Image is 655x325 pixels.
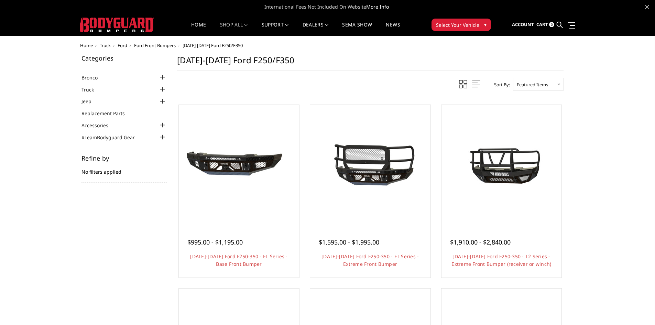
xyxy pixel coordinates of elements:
[134,42,176,48] a: Ford Front Bumpers
[321,253,419,267] a: [DATE]-[DATE] Ford F250-350 - FT Series - Extreme Front Bumper
[443,107,560,224] a: 2023-2025 Ford F250-350 - T2 Series - Extreme Front Bumper (receiver or winch) 2023-2025 Ford F25...
[451,253,551,267] a: [DATE]-[DATE] Ford F250-350 - T2 Series - Extreme Front Bumper (receiver or winch)
[549,22,554,27] span: 0
[81,110,133,117] a: Replacement Parts
[312,107,429,224] a: 2023-2025 Ford F250-350 - FT Series - Extreme Front Bumper 2023-2025 Ford F250-350 - FT Series - ...
[432,19,491,31] button: Select Your Vehicle
[386,22,400,36] a: News
[100,42,111,48] a: Truck
[490,79,510,90] label: Sort By:
[187,238,243,246] span: $995.00 - $1,195.00
[436,21,479,29] span: Select Your Vehicle
[446,134,556,196] img: 2023-2025 Ford F250-350 - T2 Series - Extreme Front Bumper (receiver or winch)
[319,238,379,246] span: $1,595.00 - $1,995.00
[190,253,287,267] a: [DATE]-[DATE] Ford F250-350 - FT Series - Base Front Bumper
[342,22,372,36] a: SEMA Show
[181,107,297,224] a: 2023-2025 Ford F250-350 - FT Series - Base Front Bumper
[450,238,511,246] span: $1,910.00 - $2,840.00
[536,15,554,34] a: Cart 0
[81,155,167,183] div: No filters applied
[81,134,143,141] a: #TeamBodyguard Gear
[177,55,564,71] h1: [DATE]-[DATE] Ford F250/F350
[220,22,248,36] a: shop all
[191,22,206,36] a: Home
[81,74,106,81] a: Bronco
[262,22,289,36] a: Support
[80,18,154,32] img: BODYGUARD BUMPERS
[81,86,102,93] a: Truck
[183,42,243,48] span: [DATE]-[DATE] Ford F250/F350
[118,42,127,48] a: Ford
[184,139,294,191] img: 2023-2025 Ford F250-350 - FT Series - Base Front Bumper
[81,155,167,161] h5: Refine by
[80,42,93,48] a: Home
[536,21,548,28] span: Cart
[303,22,329,36] a: Dealers
[484,21,487,28] span: ▾
[81,98,100,105] a: Jeep
[512,21,534,28] span: Account
[366,3,389,10] a: More Info
[81,55,167,61] h5: Categories
[81,122,117,129] a: Accessories
[512,15,534,34] a: Account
